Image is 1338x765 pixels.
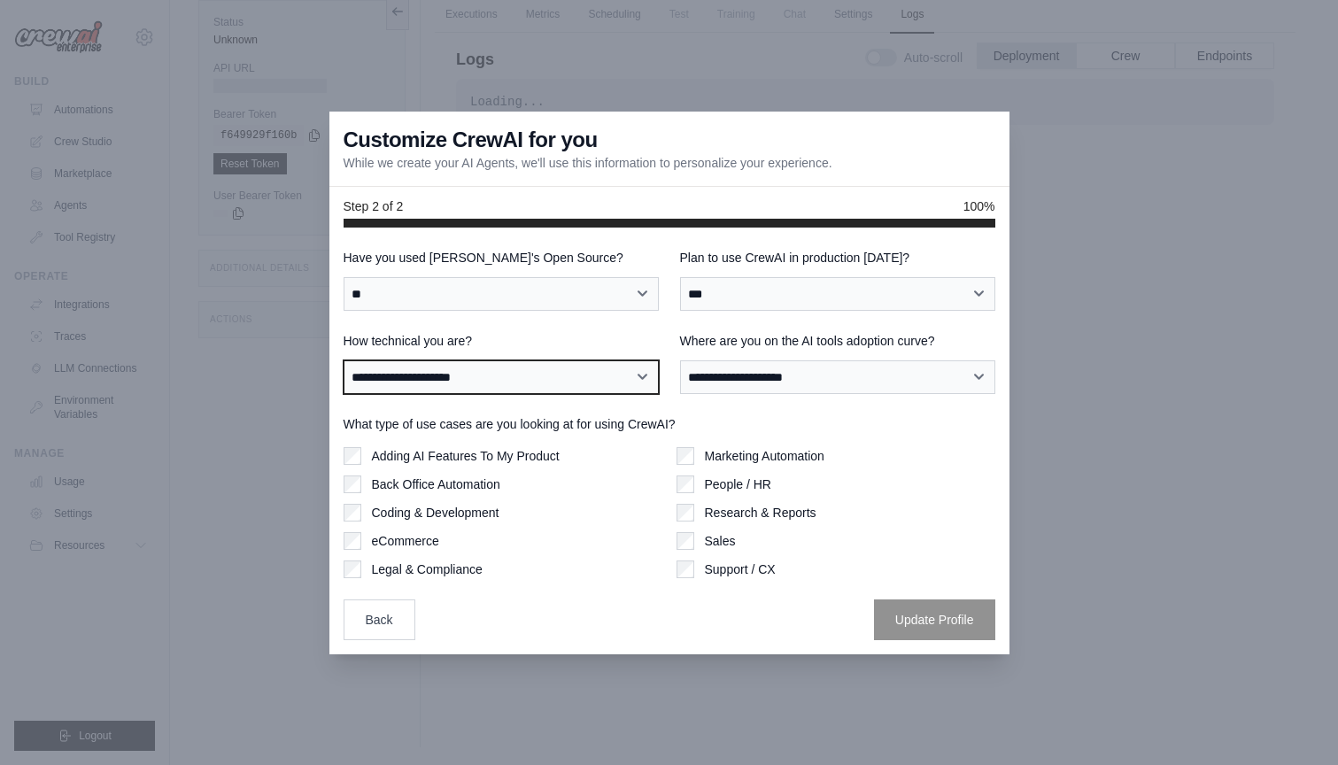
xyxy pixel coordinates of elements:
[680,332,995,350] label: Where are you on the AI tools adoption curve?
[963,197,995,215] span: 100%
[1249,680,1338,765] iframe: Chat Widget
[705,560,776,578] label: Support / CX
[372,560,483,578] label: Legal & Compliance
[680,249,995,267] label: Plan to use CrewAI in production [DATE]?
[705,475,771,493] label: People / HR
[705,447,824,465] label: Marketing Automation
[705,532,736,550] label: Sales
[344,332,659,350] label: How technical you are?
[344,249,659,267] label: Have you used [PERSON_NAME]'s Open Source?
[344,126,598,154] h3: Customize CrewAI for you
[372,504,499,522] label: Coding & Development
[344,599,415,640] button: Back
[372,532,439,550] label: eCommerce
[705,504,816,522] label: Research & Reports
[874,599,995,640] button: Update Profile
[344,415,995,433] label: What type of use cases are you looking at for using CrewAI?
[372,475,500,493] label: Back Office Automation
[372,447,560,465] label: Adding AI Features To My Product
[344,154,832,172] p: While we create your AI Agents, we'll use this information to personalize your experience.
[344,197,404,215] span: Step 2 of 2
